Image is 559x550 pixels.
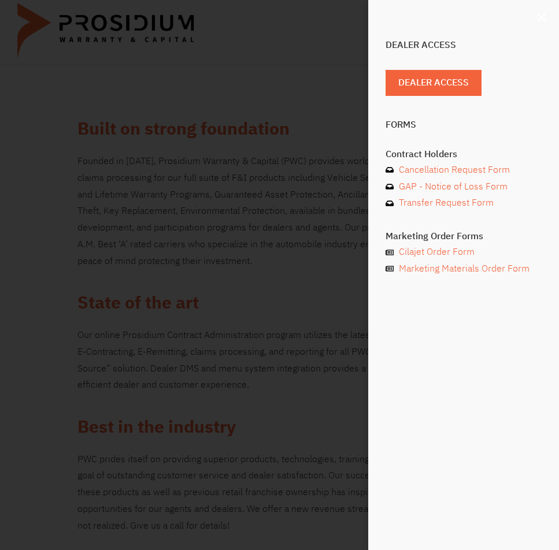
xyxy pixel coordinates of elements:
[398,75,469,91] span: Dealer Access
[386,70,482,96] a: Dealer Access
[396,179,508,195] span: GAP - Notice of Loss Form
[386,40,542,50] h4: Dealer Access
[386,261,542,277] a: Marketing Materials Order Form
[386,244,542,261] a: Cilajet Order Form
[396,195,494,211] span: Transfer Request Form
[386,232,542,241] h4: Marketing Order Forms
[386,195,542,211] a: Transfer Request Form
[396,244,475,261] span: Cilajet Order Form
[396,162,510,179] span: Cancellation Request Form
[536,12,547,23] a: Close
[386,179,542,195] a: GAP - Notice of Loss Form
[396,261,530,277] span: Marketing Materials Order Form
[386,150,542,159] h4: Contract Holders
[386,162,542,179] a: Cancellation Request Form
[386,120,542,129] h4: Forms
